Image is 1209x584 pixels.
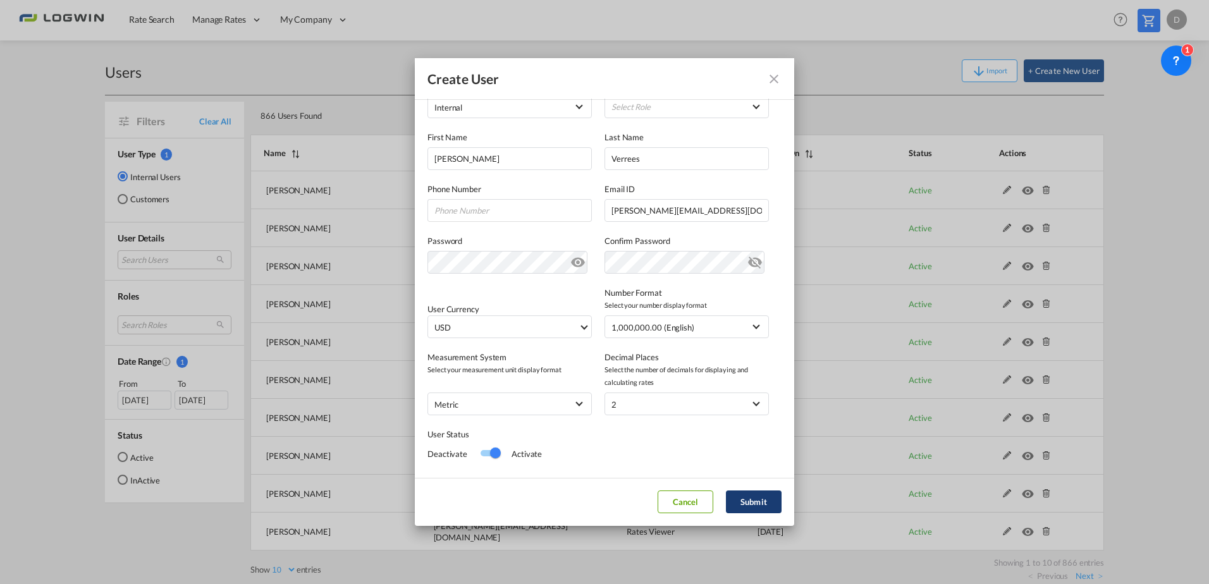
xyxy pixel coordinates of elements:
md-icon: icon-eye-off [570,252,586,267]
button: icon-close fg-AAA8AD [761,66,787,92]
span: Select your measurement unit display format [427,363,592,376]
md-icon: icon-eye-off [747,252,763,267]
div: 1,000,000.00 (English) [611,322,694,332]
div: User Team [427,476,782,489]
div: Deactivate [427,447,480,460]
label: Number Format [604,286,769,299]
span: Select the number of decimals for displaying and calculating rates [604,363,769,389]
button: Cancel [658,490,713,513]
label: Measurement System [427,351,592,363]
span: USD [434,321,579,334]
div: metric [434,399,458,410]
label: Phone Number [427,183,592,195]
div: Create User [427,71,499,87]
input: Phone Number [427,199,592,222]
md-select: company type of user: Internal [427,95,592,118]
span: Internal [434,102,462,113]
input: First name [427,147,592,170]
div: 2 [611,399,617,410]
md-icon: icon-close fg-AAA8AD [766,71,782,87]
label: Decimal Places [604,351,769,363]
input: Last name [604,147,769,170]
div: Activate [499,447,542,460]
div: User Status [427,428,604,441]
label: User Currency [427,304,479,314]
label: Password [427,234,592,247]
input: Email [604,199,769,222]
md-dialog: General General ... [415,58,794,525]
md-switch: Switch 1 [480,444,499,463]
span: Select your number display format [604,299,769,312]
label: First Name [427,131,592,143]
md-select: Select Currency: $ USDUnited States Dollar [427,315,592,338]
label: Last Name [604,131,769,143]
md-select: {{(ctrl.parent.createData.viewShipper && !ctrl.parent.createData.user_data.role_id) ? 'N/A' : 'Se... [604,95,769,118]
label: Confirm Password [604,234,769,247]
button: Submit [726,490,782,513]
label: Email ID [604,183,769,195]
